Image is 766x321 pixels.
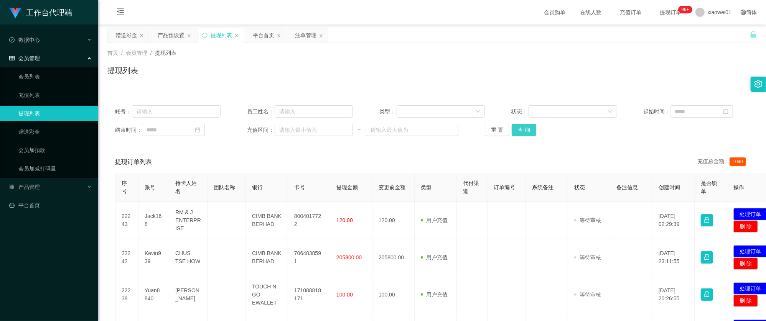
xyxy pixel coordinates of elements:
[372,202,415,239] td: 120.00
[155,50,176,56] span: 提现列表
[511,108,529,116] span: 状态：
[214,184,235,190] span: 团队名称
[277,33,281,38] i: 图标: close
[9,184,40,190] span: 产品管理
[476,109,480,115] i: 图标: down
[485,124,509,136] button: 重 置
[9,56,15,61] i: 图标: table
[574,217,601,223] span: 等待审核
[353,126,366,134] span: ~
[9,184,15,190] i: 图标: appstore-o
[733,295,758,307] button: 删 除
[697,157,749,167] div: 充值总金额：
[169,276,208,313] td: [PERSON_NAME]
[701,251,713,264] button: 图标: lock
[275,105,353,118] input: 请输入
[372,239,415,276] td: 205800.00
[115,126,142,134] span: 结束时间：
[132,105,221,118] input: 请输入
[115,108,132,116] span: 账号：
[9,8,21,18] img: logo.9652507e.png
[18,106,92,121] a: 提现列表
[319,33,323,38] i: 图标: close
[275,124,353,136] input: 请输入最小值为
[723,109,728,114] i: 图标: calendar
[246,276,288,313] td: TOUCH N GO EWALLET
[701,180,717,194] span: 是否锁单
[379,184,405,190] span: 变更前金额
[421,292,448,298] span: 用户充值
[608,109,613,115] i: 图标: down
[741,10,746,15] i: 图标: global
[421,254,448,260] span: 用户充值
[701,288,713,301] button: 图标: lock
[577,10,606,15] span: 在线人数
[158,28,184,43] div: 产品预设置
[288,202,330,239] td: 8004017722
[121,50,123,56] span: /
[463,180,479,194] span: 代付渠道
[145,184,155,190] span: 账号
[494,184,515,190] span: 订单编号
[247,126,275,134] span: 充值区间：
[616,184,638,190] span: 备注信息
[107,65,138,76] h1: 提现列表
[107,0,133,25] i: 图标: menu-fold
[9,9,72,15] a: 工作台代理端
[138,202,169,239] td: Jack168
[616,10,646,15] span: 充值订单
[656,10,685,15] span: 提现订单
[115,157,152,167] span: 提现订单列表
[169,202,208,239] td: RM & J ENTERPRISE
[139,33,144,38] i: 图标: close
[9,37,15,43] i: 图标: check-circle-o
[169,239,208,276] td: CHUS TSE HOW
[574,292,601,298] span: 等待审核
[643,108,670,116] span: 起始时间：
[246,239,288,276] td: CIMB BANK BERHAD
[138,276,169,313] td: Yuan8840
[733,257,758,270] button: 删 除
[187,33,191,38] i: 图标: close
[652,239,695,276] td: [DATE] 23:11:55
[366,124,458,136] input: 请输入最大值为
[574,184,585,190] span: 状态
[512,124,536,136] button: 查 询
[652,276,695,313] td: [DATE] 20:26:55
[26,0,72,25] h1: 工作台代理端
[126,50,147,56] span: 会员管理
[336,292,353,298] span: 100.00
[9,198,92,213] a: 图标: dashboard平台首页
[211,28,232,43] div: 提现列表
[336,184,358,190] span: 提现金额
[733,184,744,190] span: 操作
[659,184,680,190] span: 创建时间
[175,180,197,194] span: 持卡人姓名
[288,276,330,313] td: 171088818171
[532,184,553,190] span: 系统备注
[115,28,137,43] div: 赠送彩金
[18,161,92,176] a: 会员加减打码量
[107,50,118,56] span: 首页
[138,239,169,276] td: Kevin939
[652,202,695,239] td: [DATE] 02:29:39
[750,31,757,38] i: 图标: unlock
[730,157,746,166] span: 1040
[294,184,305,190] span: 卡号
[336,217,353,223] span: 120.00
[202,33,208,38] i: 图标: sync
[9,55,40,61] span: 会员管理
[733,220,758,233] button: 删 除
[574,254,601,260] span: 等待审核
[115,276,138,313] td: 22238
[379,108,397,116] span: 类型：
[195,127,200,133] i: 图标: calendar
[9,37,40,43] span: 数据中心
[336,254,362,260] span: 205800.00
[18,142,92,158] a: 会员加扣款
[252,184,263,190] span: 银行
[421,184,432,190] span: 类型
[701,214,713,226] button: 图标: lock
[234,33,239,38] i: 图标: close
[247,108,275,116] span: 员工姓名：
